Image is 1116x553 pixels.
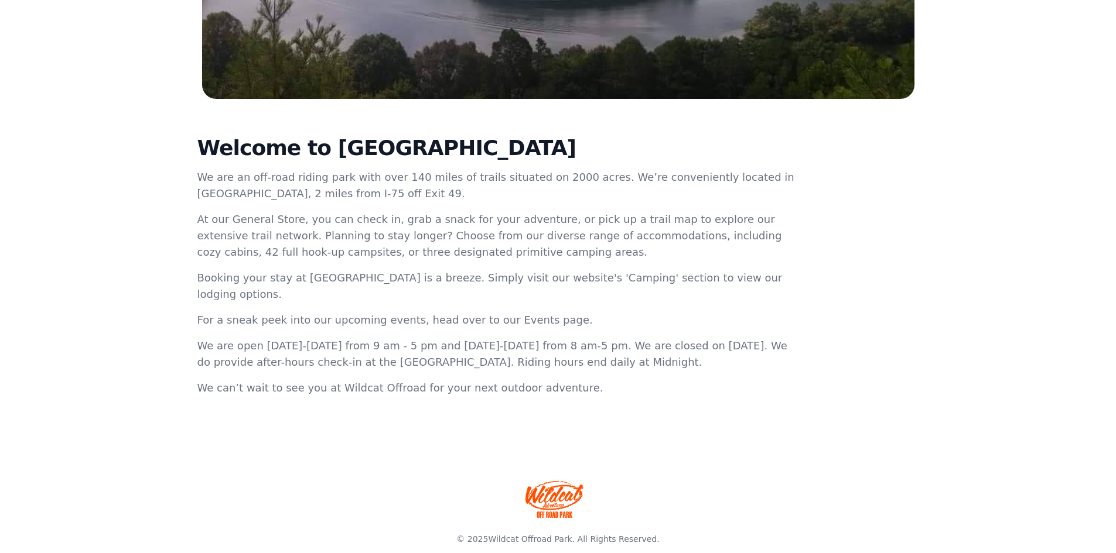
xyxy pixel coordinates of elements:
p: We are open [DATE]-[DATE] from 9 am - 5 pm and [DATE]-[DATE] from 8 am-5 pm. We are closed on [DA... [197,338,797,370]
a: Wildcat Offroad Park [488,534,572,544]
p: We can’t wait to see you at Wildcat Offroad for your next outdoor adventure. [197,380,797,396]
img: Wildcat Offroad park [525,480,584,518]
span: © 2025 . All Rights Reserved. [456,534,659,544]
p: For a sneak peek into our upcoming events, head over to our Events page. [197,312,797,328]
p: We are an off-road riding park with over 140 miles of trails situated on 2000 acres. We’re conven... [197,169,797,202]
p: Booking your stay at [GEOGRAPHIC_DATA] is a breeze. Simply visit our website's 'Camping' section ... [197,270,797,303]
p: At our General Store, you can check in, grab a snack for your adventure, or pick up a trail map t... [197,211,797,260]
h2: Welcome to [GEOGRAPHIC_DATA] [197,136,797,160]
